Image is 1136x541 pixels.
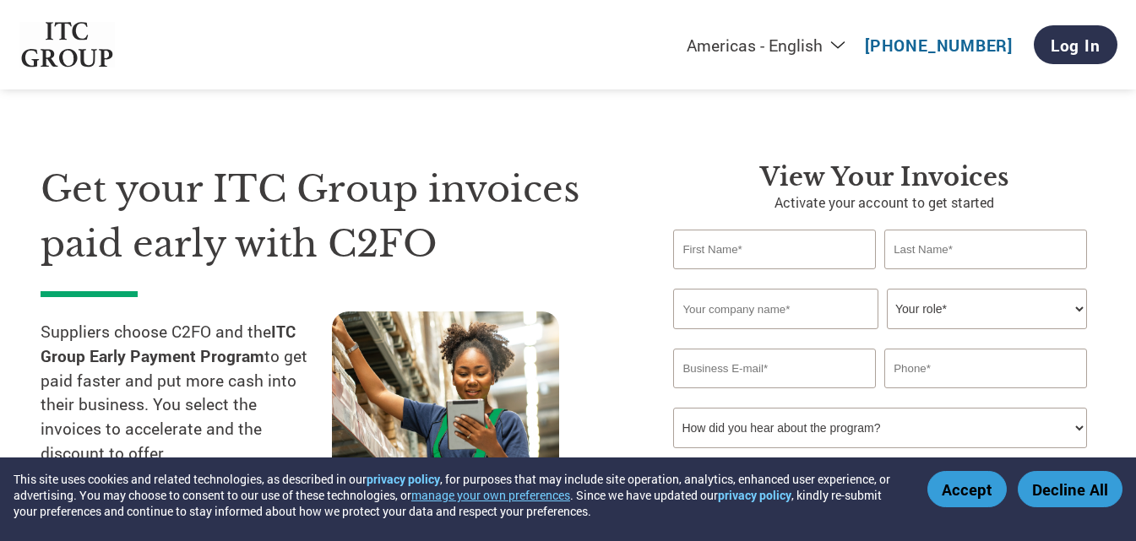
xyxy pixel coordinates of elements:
[673,331,1087,342] div: Invalid company name or company name is too long
[367,471,440,487] a: privacy policy
[884,271,1087,282] div: Invalid last name or last name is too long
[673,390,876,401] div: Inavlid Email Address
[927,471,1007,507] button: Accept
[673,192,1095,213] p: Activate your account to get started
[411,487,570,503] button: manage your own preferences
[884,349,1087,388] input: Phone*
[19,22,116,68] img: ITC Group
[673,162,1095,192] h3: View Your Invoices
[673,457,1095,492] p: By clicking "Activate Account" you agree to C2FO's and
[887,289,1087,329] select: Title/Role
[41,162,622,271] h1: Get your ITC Group invoices paid early with C2FO
[41,321,296,366] strong: ITC Group Early Payment Program
[332,311,559,478] img: supply chain worker
[673,230,876,269] input: First Name*
[1034,25,1117,64] a: Log In
[673,271,876,282] div: Invalid first name or first name is too long
[673,289,878,329] input: Your company name*
[884,230,1087,269] input: Last Name*
[884,390,1087,401] div: Inavlid Phone Number
[673,349,876,388] input: Invalid Email format
[865,35,1013,56] a: [PHONE_NUMBER]
[14,471,903,519] div: This site uses cookies and related technologies, as described in our , for purposes that may incl...
[1018,471,1122,507] button: Decline All
[41,320,332,466] p: Suppliers choose C2FO and the to get paid faster and put more cash into their business. You selec...
[718,487,791,503] a: privacy policy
